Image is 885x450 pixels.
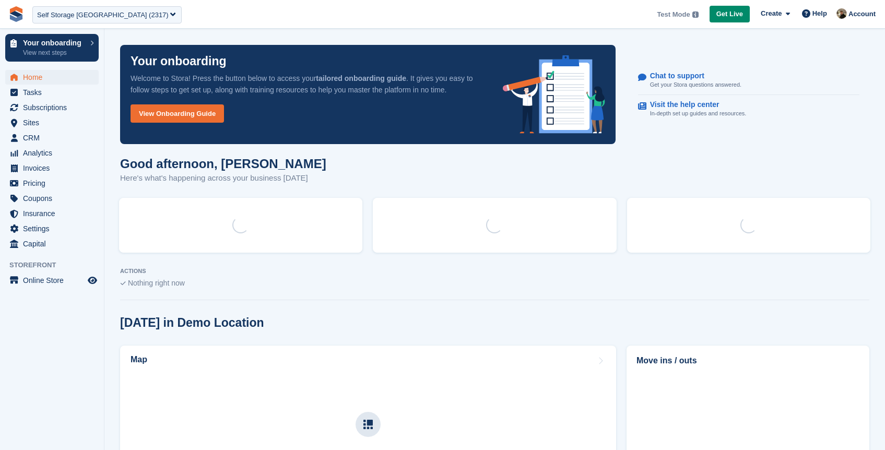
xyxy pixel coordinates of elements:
span: Coupons [23,191,86,206]
a: menu [5,221,99,236]
a: Chat to support Get your Stora questions answered. [638,66,859,95]
span: Home [23,70,86,85]
p: Your onboarding [131,55,227,67]
h1: Good afternoon, [PERSON_NAME] [120,157,326,171]
a: menu [5,176,99,191]
span: Storefront [9,260,104,270]
span: Invoices [23,161,86,175]
img: blank_slate_check_icon-ba018cac091ee9be17c0a81a6c232d5eb81de652e7a59be601be346b1b6ddf79.svg [120,281,126,286]
p: Visit the help center [650,100,738,109]
a: menu [5,191,99,206]
span: CRM [23,131,86,145]
h2: [DATE] in Demo Location [120,316,264,330]
div: Self Storage [GEOGRAPHIC_DATA] (2317) [37,10,169,20]
p: Your onboarding [23,39,85,46]
span: Get Live [716,9,743,19]
a: menu [5,70,99,85]
a: menu [5,146,99,160]
h2: Move ins / outs [636,354,859,367]
span: Online Store [23,273,86,288]
span: Subscriptions [23,100,86,115]
h2: Map [131,355,147,364]
strong: tailored onboarding guide [316,74,406,82]
a: menu [5,161,99,175]
img: map-icn-33ee37083ee616e46c38cad1a60f524a97daa1e2b2c8c0bc3eb3415660979fc1.svg [363,420,373,429]
span: Nothing right now [128,279,185,287]
a: menu [5,131,99,145]
p: Get your Stora questions answered. [650,80,741,89]
span: Help [812,8,827,19]
span: Test Mode [657,9,690,20]
a: Visit the help center In-depth set up guides and resources. [638,95,859,123]
span: Create [761,8,782,19]
a: menu [5,115,99,130]
span: Insurance [23,206,86,221]
span: Account [848,9,876,19]
a: View Onboarding Guide [131,104,224,123]
a: menu [5,273,99,288]
img: icon-info-grey-7440780725fd019a000dd9b08b2336e03edf1995a4989e88bcd33f0948082b44.svg [692,11,699,18]
a: Get Live [710,6,750,23]
p: ACTIONS [120,268,869,275]
a: Your onboarding View next steps [5,34,99,62]
span: Settings [23,221,86,236]
p: Chat to support [650,72,733,80]
img: onboarding-info-6c161a55d2c0e0a8cae90662b2fe09162a5109e8cc188191df67fb4f79e88e88.svg [503,55,605,134]
a: menu [5,236,99,251]
img: Oliver Bruce [836,8,847,19]
a: menu [5,85,99,100]
span: Analytics [23,146,86,160]
p: In-depth set up guides and resources. [650,109,747,118]
a: Preview store [86,274,99,287]
a: menu [5,206,99,221]
p: View next steps [23,48,85,57]
span: Pricing [23,176,86,191]
p: Here's what's happening across your business [DATE] [120,172,326,184]
a: menu [5,100,99,115]
span: Capital [23,236,86,251]
img: stora-icon-8386f47178a22dfd0bd8f6a31ec36ba5ce8667c1dd55bd0f319d3a0aa187defe.svg [8,6,24,22]
span: Tasks [23,85,86,100]
span: Sites [23,115,86,130]
p: Welcome to Stora! Press the button below to access your . It gives you easy to follow steps to ge... [131,73,486,96]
